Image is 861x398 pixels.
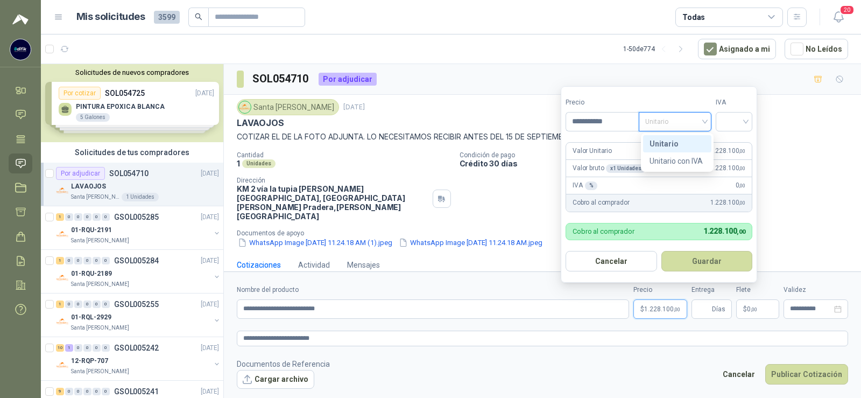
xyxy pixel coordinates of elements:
[739,165,745,171] span: ,00
[573,198,629,208] p: Cobro al comprador
[785,39,848,59] button: No Leídos
[56,271,69,284] img: Company Logo
[347,259,380,271] div: Mensajes
[74,257,82,264] div: 0
[736,285,779,295] label: Flete
[71,193,119,201] p: Santa [PERSON_NAME]
[751,306,757,312] span: ,00
[566,251,657,271] button: Cancelar
[114,388,159,395] p: GSOL005241
[650,138,705,150] div: Unitario
[633,285,687,295] label: Precio
[154,11,180,24] span: 3599
[343,102,365,113] p: [DATE]
[41,142,223,163] div: Solicitudes de tus compradores
[737,228,745,235] span: ,00
[682,11,705,23] div: Todas
[56,359,69,372] img: Company Logo
[56,211,221,245] a: 1 0 0 0 0 0 GSOL005285[DATE] Company Logo01-RQU-2191Santa [PERSON_NAME]
[298,259,330,271] div: Actividad
[712,300,725,318] span: Días
[736,299,779,319] p: $ 0,00
[114,213,159,221] p: GSOL005285
[56,257,64,264] div: 1
[237,131,848,143] p: COTIZAR EL DE LA FOTO ADJUNTA. LO NECESITAMOS RECIBIR ANTES DEL 15 DE SEPTIEMBRE
[237,358,330,370] p: Documentos de Referencia
[56,341,221,376] a: 10 1 0 0 0 0 GSOL005242[DATE] Company Logo12-RQP-707Santa [PERSON_NAME]
[237,117,284,129] p: LAVAOJOS
[237,151,451,159] p: Cantidad
[102,301,110,308] div: 0
[93,388,101,395] div: 0
[716,97,752,108] label: IVA
[71,367,129,376] p: Santa [PERSON_NAME]
[56,301,64,308] div: 1
[566,97,639,108] label: Precio
[585,181,598,190] div: %
[74,344,82,352] div: 0
[56,184,69,197] img: Company Logo
[237,285,629,295] label: Nombre del producto
[93,257,101,264] div: 0
[252,71,310,87] h3: SOL054710
[633,299,687,319] p: $1.228.100,00
[237,159,240,168] p: 1
[698,39,776,59] button: Asignado a mi
[573,146,612,156] p: Valor Unitario
[83,344,91,352] div: 0
[76,9,145,25] h1: Mis solicitudes
[736,180,745,191] span: 0
[839,5,855,15] span: 20
[739,183,745,188] span: ,00
[195,13,202,20] span: search
[573,228,634,235] p: Cobro al comprador
[74,213,82,221] div: 0
[710,163,745,173] span: 1.228.100
[83,301,91,308] div: 0
[74,301,82,308] div: 0
[606,164,646,173] div: x 1 Unidades
[644,306,680,312] span: 1.228.100
[102,257,110,264] div: 0
[71,225,112,235] p: 01-RQU-2191
[93,213,101,221] div: 0
[114,344,159,352] p: GSOL005242
[201,387,219,397] p: [DATE]
[201,169,219,179] p: [DATE]
[643,135,711,152] div: Unitario
[83,213,91,221] div: 0
[56,228,69,241] img: Company Logo
[102,213,110,221] div: 0
[319,73,377,86] div: Por adjudicar
[710,146,745,156] span: 1.228.100
[102,344,110,352] div: 0
[743,306,747,312] span: $
[71,181,106,192] p: LAVAOJOS
[114,257,159,264] p: GSOL005284
[242,159,276,168] div: Unidades
[93,301,101,308] div: 0
[691,285,732,295] label: Entrega
[237,237,393,248] button: WhatsApp Image [DATE] 11.24.18 AM (1).jpeg
[237,259,281,271] div: Cotizaciones
[237,229,857,237] p: Documentos de apoyo
[710,198,745,208] span: 1.228.100
[460,151,857,159] p: Condición de pago
[201,343,219,353] p: [DATE]
[83,257,91,264] div: 0
[201,299,219,310] p: [DATE]
[573,180,597,191] p: IVA
[71,356,108,366] p: 12-RQP-707
[573,163,646,173] p: Valor bruto
[56,315,69,328] img: Company Logo
[93,344,101,352] div: 0
[56,213,64,221] div: 1
[201,256,219,266] p: [DATE]
[71,280,129,289] p: Santa [PERSON_NAME]
[717,364,761,385] button: Cancelar
[829,8,848,27] button: 20
[643,152,711,170] div: Unitario con IVA
[237,184,428,221] p: KM 2 vía la tupia [PERSON_NAME][GEOGRAPHIC_DATA], [GEOGRAPHIC_DATA][PERSON_NAME] Pradera , [PERSO...
[56,298,221,332] a: 1 0 0 0 0 0 GSOL005255[DATE] Company Logo01-RQL-2929Santa [PERSON_NAME]
[398,237,544,248] button: WhatsApp Image [DATE] 11.24.18 AM.jpeg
